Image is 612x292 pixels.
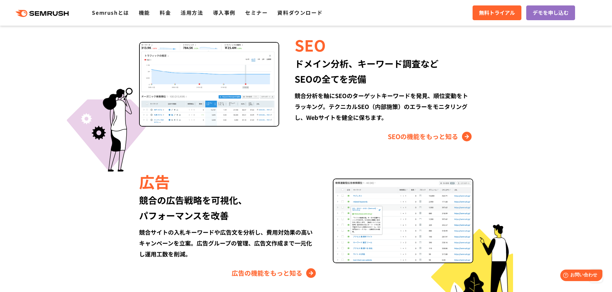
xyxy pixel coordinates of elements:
iframe: Help widget launcher [555,267,605,285]
div: SEO [295,34,473,56]
a: 広告の機能をもっと知る [232,268,317,278]
a: 機能 [139,9,150,16]
div: 広告 [139,171,317,192]
a: セミナー [245,9,268,16]
div: 競合分析を軸にSEOのターゲットキーワードを発見、順位変動をトラッキング。テクニカルSEO（内部施策）のエラーをモニタリングし、Webサイトを健全に保ちます。 [295,90,473,123]
a: 導入事例 [213,9,235,16]
a: 料金 [160,9,171,16]
div: 競合の広告戦略を可視化、 パフォーマンスを改善 [139,192,317,223]
a: 資料ダウンロード [277,9,323,16]
span: 無料トライアル [479,9,515,17]
a: SEOの機能をもっと知る [388,131,473,142]
a: 活用方法 [181,9,203,16]
div: ドメイン分析、キーワード調査など SEOの全てを完備 [295,56,473,87]
div: 競合サイトの入札キーワードや広告文を分析し、費用対効果の高いキャンペーンを立案。広告グループの管理、広告文作成まで一元化し運用工数を削減。 [139,227,317,259]
a: デモを申し込む [526,5,575,20]
a: Semrushとは [92,9,129,16]
span: デモを申し込む [533,9,569,17]
a: 無料トライアル [473,5,521,20]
